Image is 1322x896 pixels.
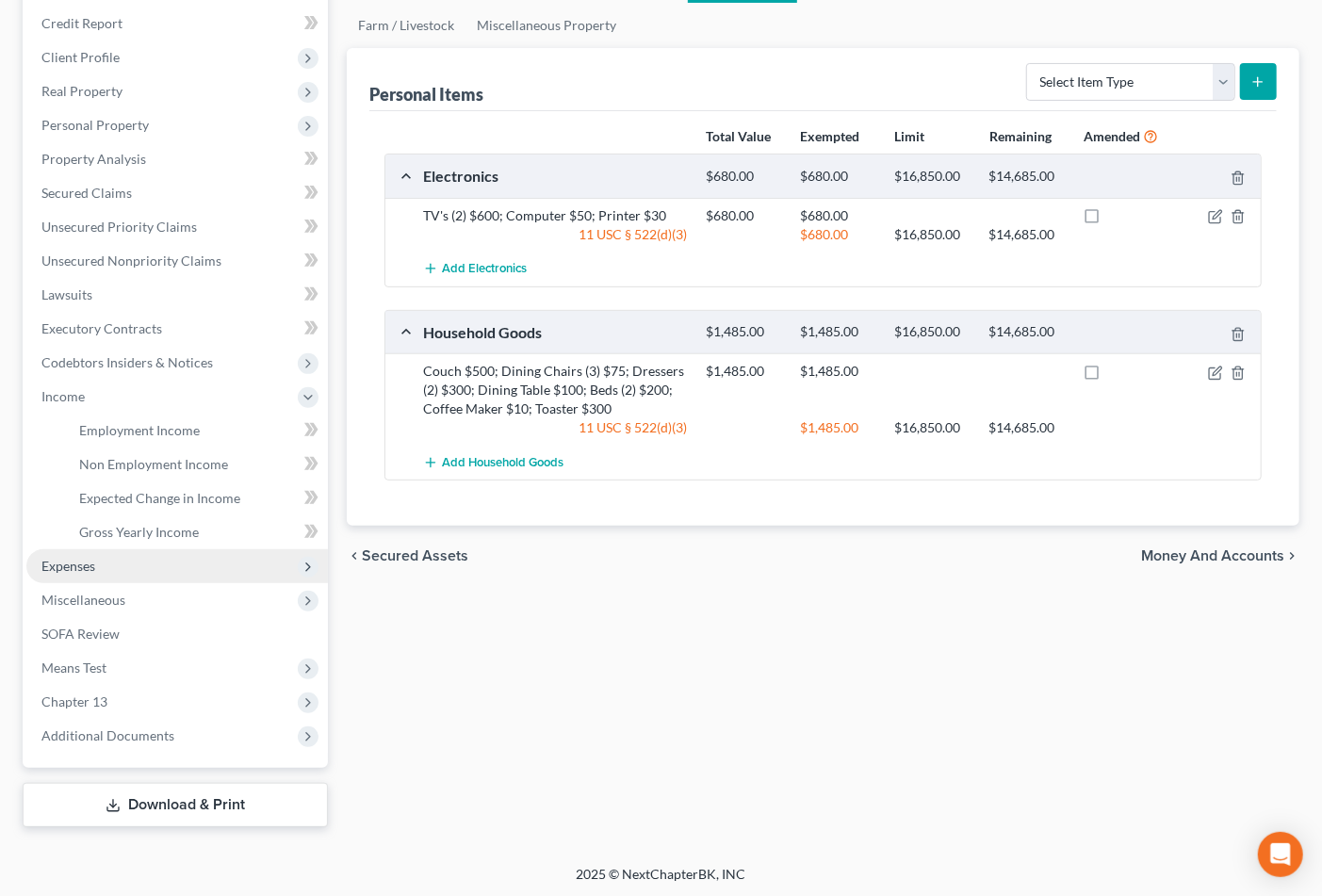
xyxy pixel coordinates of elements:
[64,448,328,481] a: Non Employment Income
[64,481,328,515] a: Expected Change in Income
[989,128,1052,144] strong: Remaining
[414,362,696,418] div: Couch $500; Dining Chairs (3) $75; Dressers (2) $300; Dining Table $100; Beds (2) $200; Coffee Ma...
[41,219,197,235] span: Unsecured Priority Claims
[347,548,362,563] i: chevron_left
[347,548,468,563] button: chevron_left Secured Assets
[41,286,92,302] span: Lawsuits
[41,15,122,31] span: Credit Report
[423,252,527,286] button: Add Electronics
[1141,548,1299,563] button: Money and Accounts chevron_right
[696,206,791,225] div: $680.00
[26,312,328,346] a: Executory Contracts
[791,362,885,381] div: $1,485.00
[465,3,628,48] a: Miscellaneous Property
[423,445,563,480] button: Add Household Goods
[442,455,563,470] span: Add Household Goods
[791,225,885,244] div: $680.00
[369,83,483,106] div: Personal Items
[980,323,1074,341] div: $14,685.00
[1258,832,1303,877] div: Open Intercom Messenger
[79,524,199,540] span: Gross Yearly Income
[414,166,696,186] div: Electronics
[26,617,328,651] a: SOFA Review
[442,262,527,277] span: Add Electronics
[885,418,979,437] div: $16,850.00
[26,210,328,244] a: Unsecured Priority Claims
[41,185,132,201] span: Secured Claims
[1284,548,1299,563] i: chevron_right
[414,225,696,244] div: 11 USC § 522(d)(3)
[885,168,979,186] div: $16,850.00
[696,323,791,341] div: $1,485.00
[706,128,771,144] strong: Total Value
[1141,548,1284,563] span: Money and Accounts
[79,422,200,438] span: Employment Income
[791,206,885,225] div: $680.00
[26,176,328,210] a: Secured Claims
[362,548,468,563] span: Secured Assets
[885,323,979,341] div: $16,850.00
[41,354,213,370] span: Codebtors Insiders & Notices
[791,168,885,186] div: $680.00
[414,206,696,225] div: TV's (2) $600; Computer $50; Printer $30
[41,151,146,167] span: Property Analysis
[41,320,162,336] span: Executory Contracts
[64,414,328,448] a: Employment Income
[41,660,106,676] span: Means Test
[41,727,174,743] span: Additional Documents
[800,128,859,144] strong: Exempted
[41,83,122,99] span: Real Property
[347,3,465,48] a: Farm / Livestock
[1084,128,1140,144] strong: Amended
[895,128,925,144] strong: Limit
[41,117,149,133] span: Personal Property
[26,142,328,176] a: Property Analysis
[41,558,95,574] span: Expenses
[791,323,885,341] div: $1,485.00
[26,7,328,41] a: Credit Report
[414,322,696,342] div: Household Goods
[41,388,85,404] span: Income
[64,515,328,549] a: Gross Yearly Income
[41,592,125,608] span: Miscellaneous
[414,418,696,437] div: 11 USC § 522(d)(3)
[23,783,328,827] a: Download & Print
[791,418,885,437] div: $1,485.00
[79,456,228,472] span: Non Employment Income
[41,49,120,65] span: Client Profile
[41,626,120,642] span: SOFA Review
[885,225,979,244] div: $16,850.00
[41,693,107,709] span: Chapter 13
[26,244,328,278] a: Unsecured Nonpriority Claims
[980,225,1074,244] div: $14,685.00
[696,362,791,381] div: $1,485.00
[79,490,240,506] span: Expected Change in Income
[41,253,221,269] span: Unsecured Nonpriority Claims
[26,278,328,312] a: Lawsuits
[980,168,1074,186] div: $14,685.00
[980,418,1074,437] div: $14,685.00
[696,168,791,186] div: $680.00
